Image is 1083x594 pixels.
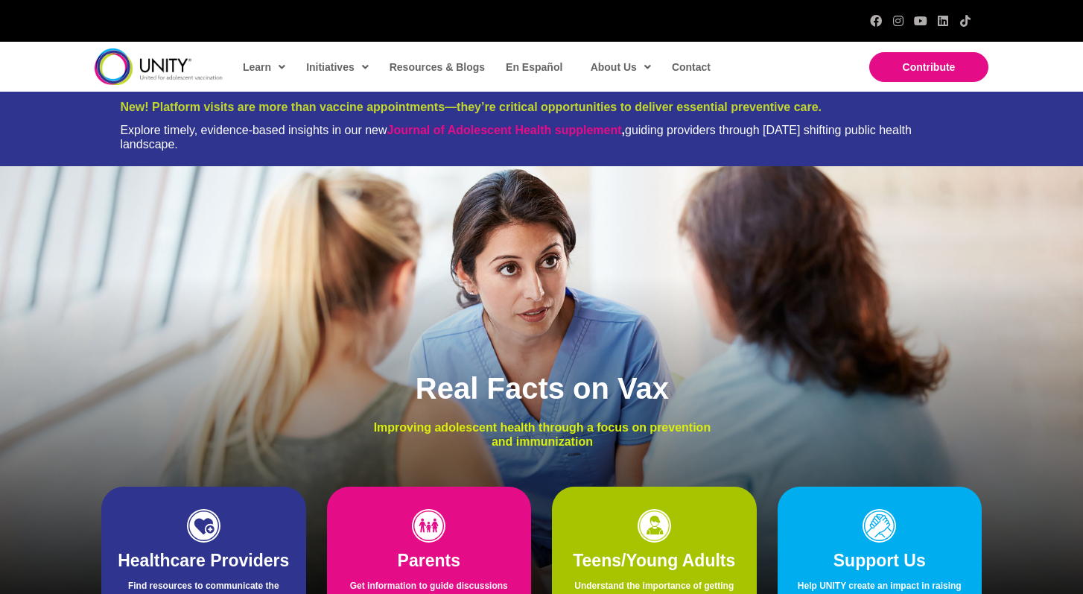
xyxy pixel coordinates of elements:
[915,15,927,27] a: YouTube
[903,61,956,73] span: Contribute
[567,550,742,572] h2: Teens/Young Adults
[306,56,369,78] span: Initiatives
[959,15,971,27] a: TikTok
[664,50,717,84] a: Contact
[892,15,904,27] a: Instagram
[387,124,625,136] strong: ,
[416,372,669,405] span: Real Facts on Vax
[583,50,657,84] a: About Us
[638,509,671,543] img: icon-teens-1
[591,56,651,78] span: About Us
[937,15,949,27] a: LinkedIn
[506,61,562,73] span: En Español
[95,48,223,85] img: unity-logo-dark
[187,509,220,543] img: icon-HCP-1
[869,52,988,82] a: Contribute
[672,61,711,73] span: Contact
[120,101,822,113] span: New! Platform visits are more than vaccine appointments—they’re critical opportunities to deliver...
[387,124,622,136] a: Journal of Adolescent Health supplement
[863,509,896,543] img: icon-support-1
[116,550,291,572] h2: Healthcare Providers
[382,50,491,84] a: Resources & Blogs
[363,420,722,449] p: Improving adolescent health through a focus on prevention and immunization
[793,550,968,572] h2: Support Us
[342,550,517,572] h2: Parents
[498,50,568,84] a: En Español
[390,61,485,73] span: Resources & Blogs
[412,509,445,543] img: icon-parents-1
[120,123,962,151] div: Explore timely, evidence-based insights in our new guiding providers through [DATE] shifting publ...
[870,15,882,27] a: Facebook
[243,56,285,78] span: Learn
